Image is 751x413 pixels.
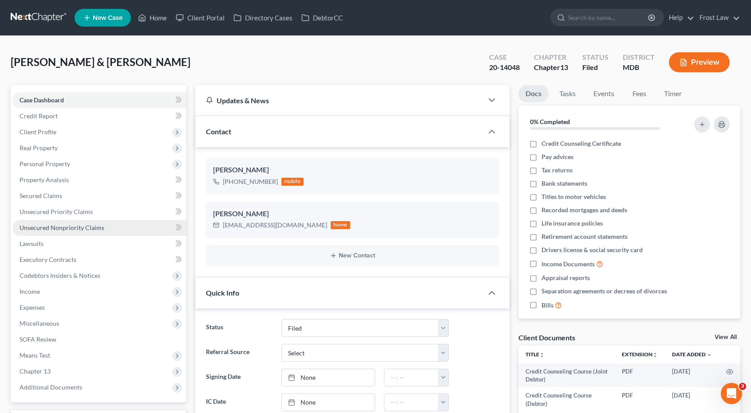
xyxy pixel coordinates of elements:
[223,177,278,186] div: [PHONE_NUMBER]
[281,178,304,186] div: mobile
[560,63,568,71] span: 13
[20,208,93,215] span: Unsecured Priority Claims
[665,363,719,388] td: [DATE]
[213,252,492,259] button: New Contact
[297,10,347,26] a: DebtorCC
[715,334,737,340] a: View All
[707,352,712,358] i: expand_more
[12,236,186,252] a: Lawsuits
[223,221,327,230] div: [EMAIL_ADDRESS][DOMAIN_NAME]
[489,62,520,73] div: 20-14048
[542,301,553,310] span: Bills
[518,333,575,342] div: Client Documents
[12,188,186,204] a: Secured Claims
[625,85,653,102] a: Fees
[539,352,545,358] i: unfold_more
[20,272,100,279] span: Codebtors Insiders & Notices
[582,52,609,62] div: Status
[518,85,549,102] a: Docs
[542,273,590,282] span: Appraisal reports
[526,351,545,358] a: Titleunfold_more
[542,192,606,201] span: Titles to motor vehicles
[20,112,58,120] span: Credit Report
[93,15,123,21] span: New Case
[586,85,621,102] a: Events
[202,344,277,362] label: Referral Source
[20,96,64,104] span: Case Dashboard
[20,288,40,295] span: Income
[229,10,297,26] a: Directory Cases
[206,288,239,297] span: Quick Info
[12,204,186,220] a: Unsecured Priority Claims
[20,240,43,247] span: Lawsuits
[615,387,665,412] td: PDF
[331,221,350,229] div: home
[695,10,740,26] a: Frost Law
[20,256,76,263] span: Executory Contracts
[20,128,56,136] span: Client Profile
[12,220,186,236] a: Unsecured Nonpriority Claims
[20,351,50,359] span: Means Test
[552,85,583,102] a: Tasks
[518,363,615,388] td: Credit Counseling Course (Joint Debtor)
[12,92,186,108] a: Case Dashboard
[12,252,186,268] a: Executory Contracts
[669,52,730,72] button: Preview
[542,232,628,241] span: Retirement account statements
[672,351,712,358] a: Date Added expand_more
[20,192,62,199] span: Secured Claims
[171,10,229,26] a: Client Portal
[657,85,689,102] a: Timer
[542,179,587,188] span: Bank statements
[542,245,643,254] span: Drivers license & social security card
[202,319,277,337] label: Status
[206,96,472,105] div: Updates & News
[542,219,603,228] span: Life insurance policies
[518,387,615,412] td: Credit Counseling Course (Debtor)
[542,287,667,296] span: Separation agreements or decrees of divorces
[384,394,439,411] input: -- : --
[282,394,375,411] a: None
[134,10,171,26] a: Home
[202,394,277,411] label: IC Date
[20,176,69,183] span: Property Analysis
[20,160,70,168] span: Personal Property
[213,165,492,175] div: [PERSON_NAME]
[542,139,621,148] span: Credit Counseling Certificate
[664,10,694,26] a: Help
[568,9,649,26] input: Search by name...
[12,331,186,347] a: SOFA Review
[20,367,51,375] span: Chapter 13
[206,127,231,136] span: Contact
[202,369,277,386] label: Signing Date
[213,209,492,219] div: [PERSON_NAME]
[20,224,104,231] span: Unsecured Nonpriority Claims
[489,52,520,62] div: Case
[665,387,719,412] td: [DATE]
[20,383,82,391] span: Additional Documents
[615,363,665,388] td: PDF
[739,383,746,390] span: 3
[534,52,568,62] div: Chapter
[20,335,56,343] span: SOFA Review
[384,369,439,386] input: -- : --
[20,304,45,311] span: Expenses
[542,206,627,214] span: Recorded mortgages and deeds
[652,352,658,358] i: unfold_more
[623,52,655,62] div: District
[12,108,186,124] a: Credit Report
[721,383,742,404] iframe: Intercom live chat
[622,351,658,358] a: Extensionunfold_more
[20,319,59,327] span: Miscellaneous
[534,62,568,73] div: Chapter
[582,62,609,73] div: Filed
[530,118,570,125] strong: 0% Completed
[20,144,58,152] span: Real Property
[11,55,190,68] span: [PERSON_NAME] & [PERSON_NAME]
[542,260,595,269] span: Income Documents
[542,152,573,161] span: Pay advices
[12,172,186,188] a: Property Analysis
[623,62,655,73] div: MDB
[542,166,573,175] span: Tax returns
[282,369,375,386] a: None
